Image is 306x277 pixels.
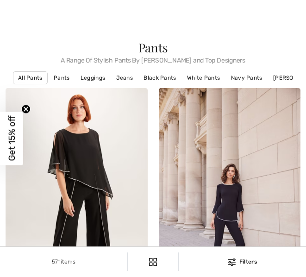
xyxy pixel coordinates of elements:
[6,116,17,161] span: Get 15% off
[184,258,300,266] div: Filters
[21,105,31,114] button: Close teaser
[226,72,267,84] a: Navy Pants
[112,72,138,84] a: Jeans
[52,258,61,265] span: 571
[49,72,75,84] a: Pants
[182,72,225,84] a: White Pants
[149,258,157,266] img: Filters
[13,71,48,84] a: All Pants
[6,54,300,64] span: A Range Of Stylish Pants By [PERSON_NAME] and Top Designers
[138,39,168,56] span: Pants
[76,72,110,84] a: Leggings
[139,72,181,84] a: Black Pants
[228,258,236,266] img: Filters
